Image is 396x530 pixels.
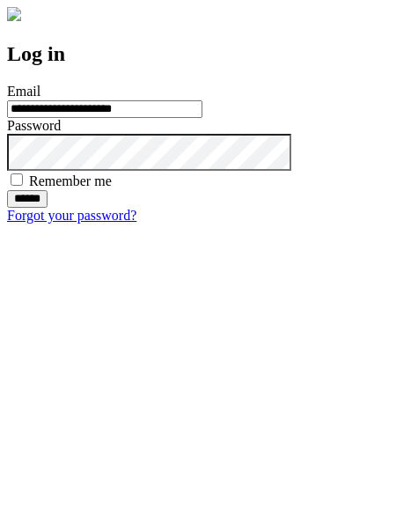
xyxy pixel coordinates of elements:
[29,173,112,188] label: Remember me
[7,84,40,99] label: Email
[7,208,136,223] a: Forgot your password?
[7,118,61,133] label: Password
[7,7,21,21] img: logo-4e3dc11c47720685a147b03b5a06dd966a58ff35d612b21f08c02c0306f2b779.png
[7,42,389,66] h2: Log in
